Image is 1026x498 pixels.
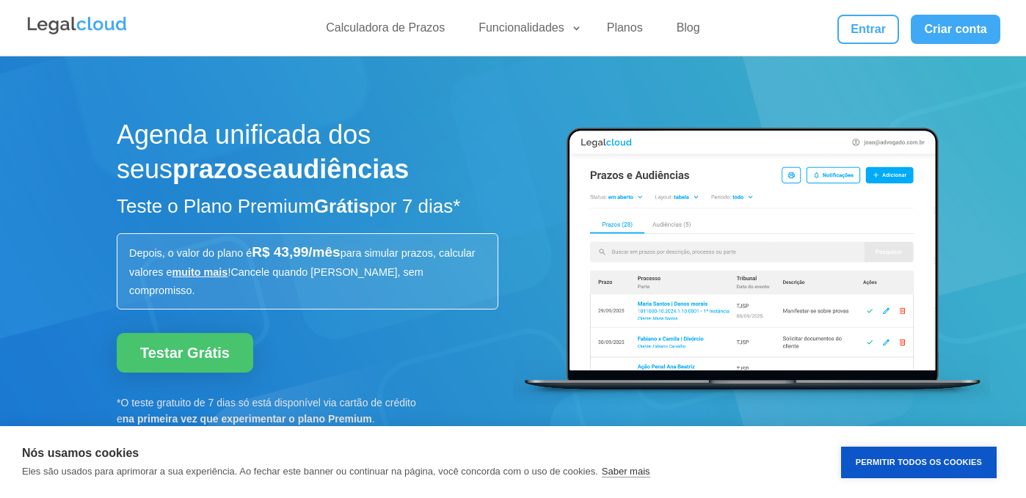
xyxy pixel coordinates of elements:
strong: audiências [272,154,409,184]
strong: Nós usamos cookies [22,447,139,459]
span: ! [228,266,230,278]
a: Planos [598,21,652,42]
a: Entrar [837,15,899,44]
a: Testar Grátis [117,333,253,373]
strong: Grátis [314,195,369,217]
h1: Agenda unificada dos seus e [117,118,498,194]
a: Saber mais [602,466,650,477]
a: Criar conta [911,15,1000,44]
span: para simular prazos, calcular valores e [129,247,476,277]
a: muito mais [172,266,228,278]
a: Calculadora de Prazos [317,21,454,42]
span: *O teste gratuito de 7 dias só está disponível via cartão de crédito e . [117,397,416,425]
img: Legalcloud Logo [26,15,128,37]
p: Depois, o valor do plano é Cancele quando [PERSON_NAME], sem compromisso. [129,243,486,300]
button: Permitir Todos os Cookies [841,447,997,478]
img: Prazos e Audiências na Legalcloud [513,117,990,404]
a: Blog [668,21,709,42]
h2: Teste o Plano Premium por 7 dias* [117,194,498,227]
span: R$ 43,99/mês [252,244,340,260]
strong: prazos [172,154,258,184]
a: Funcionalidades [470,21,582,42]
p: Eles são usados para aprimorar a sua experiência. Ao fechar este banner ou continuar na página, v... [22,466,598,477]
a: Logo da Legalcloud [26,26,128,39]
b: na primeira vez que experimentar o plano Premium [123,413,372,425]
